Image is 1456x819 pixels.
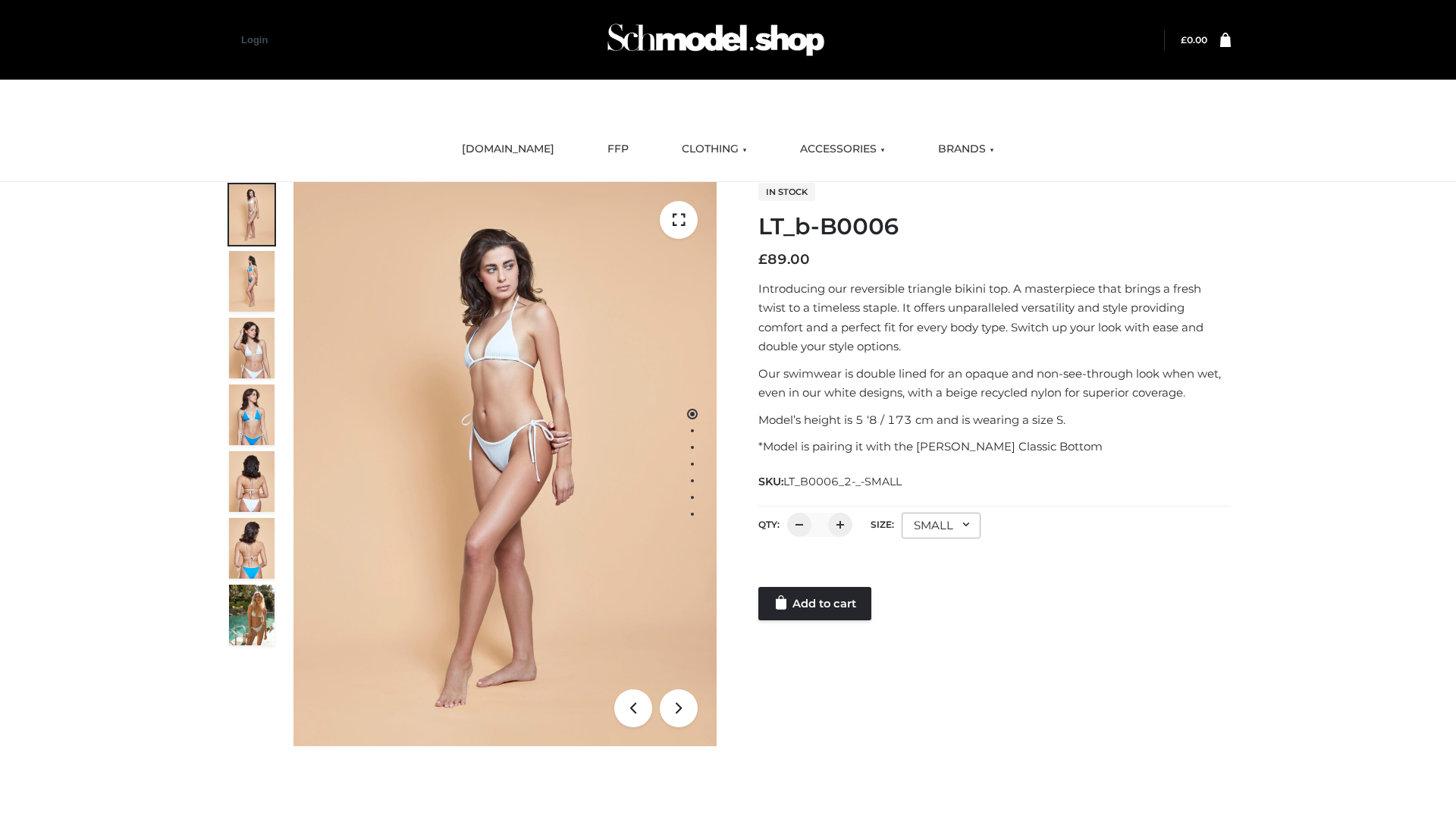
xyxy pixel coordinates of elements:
[902,513,981,538] div: SMALL
[229,585,275,645] img: Arieltop_CloudNine_AzureSky2.jpg
[450,133,566,166] a: [DOMAIN_NAME]
[758,587,871,620] a: Add to cart
[229,184,275,245] img: ArielClassicBikiniTop_CloudNine_AzureSky_OW114ECO_1-scaled.jpg
[758,437,1231,457] p: *Model is pairing it with the [PERSON_NAME] Classic Bottom
[871,519,894,530] label: Size:
[758,410,1231,430] p: Model’s height is 5 ‘8 / 173 cm and is wearing a size S.
[789,133,896,166] a: ACCESSORIES
[758,279,1231,356] p: Introducing our reversible triangle bikini top. A masterpiece that brings a fresh twist to a time...
[758,519,780,530] label: QTY:
[293,182,717,746] img: ArielClassicBikiniTop_CloudNine_AzureSky_OW114ECO_1
[758,183,815,201] span: In stock
[758,364,1231,403] p: Our swimwear is double lined for an opaque and non-see-through look when wet, even in our white d...
[758,472,903,491] span: SKU:
[670,133,758,166] a: CLOTHING
[229,384,275,445] img: ArielClassicBikiniTop_CloudNine_AzureSky_OW114ECO_4-scaled.jpg
[241,34,268,45] a: Login
[602,10,830,70] img: Schmodel Admin 964
[1181,34,1207,45] a: £0.00
[229,518,275,579] img: ArielClassicBikiniTop_CloudNine_AzureSky_OW114ECO_8-scaled.jpg
[1181,34,1207,45] bdi: 0.00
[1181,34,1187,45] span: £
[758,251,810,268] bdi: 89.00
[229,451,275,512] img: ArielClassicBikiniTop_CloudNine_AzureSky_OW114ECO_7-scaled.jpg
[229,251,275,312] img: ArielClassicBikiniTop_CloudNine_AzureSky_OW114ECO_2-scaled.jpg
[758,213,1231,240] h1: LT_b-B0006
[596,133,640,166] a: FFP
[758,251,767,268] span: £
[927,133,1006,166] a: BRANDS
[783,475,902,488] span: LT_B0006_2-_-SMALL
[229,318,275,378] img: ArielClassicBikiniTop_CloudNine_AzureSky_OW114ECO_3-scaled.jpg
